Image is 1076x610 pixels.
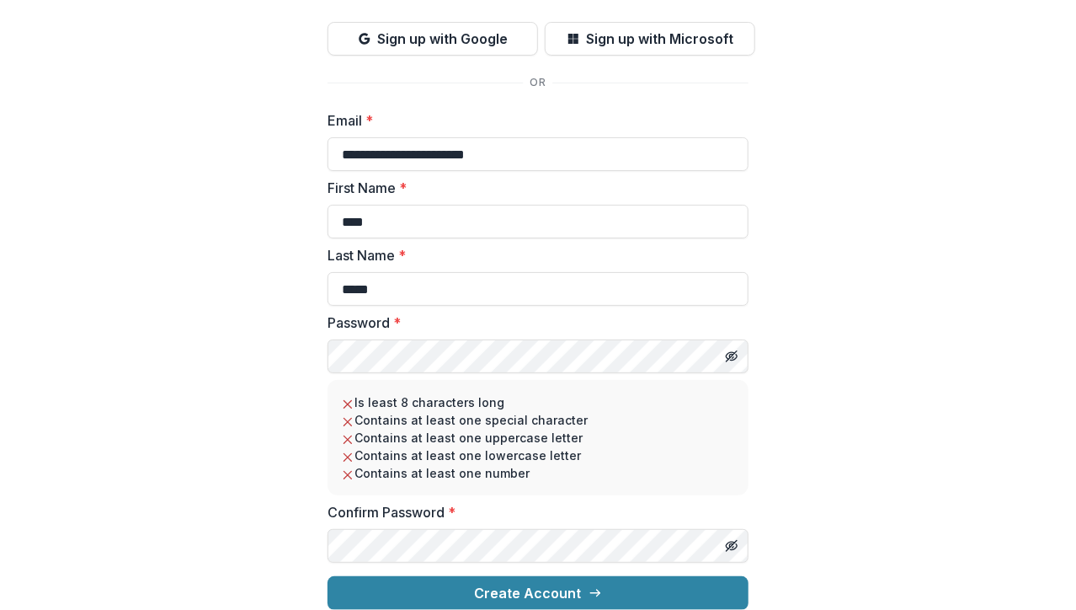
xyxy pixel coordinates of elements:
[328,178,738,198] label: First Name
[328,110,738,131] label: Email
[545,22,755,56] button: Sign up with Microsoft
[341,429,735,447] li: Contains at least one uppercase letter
[341,393,735,411] li: Is least 8 characters long
[341,447,735,464] li: Contains at least one lowercase letter
[328,22,538,56] button: Sign up with Google
[718,532,745,559] button: Toggle password visibility
[341,464,735,482] li: Contains at least one number
[328,245,738,265] label: Last Name
[328,313,738,333] label: Password
[718,343,745,370] button: Toggle password visibility
[328,502,738,522] label: Confirm Password
[328,576,748,610] button: Create Account
[341,411,735,429] li: Contains at least one special character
